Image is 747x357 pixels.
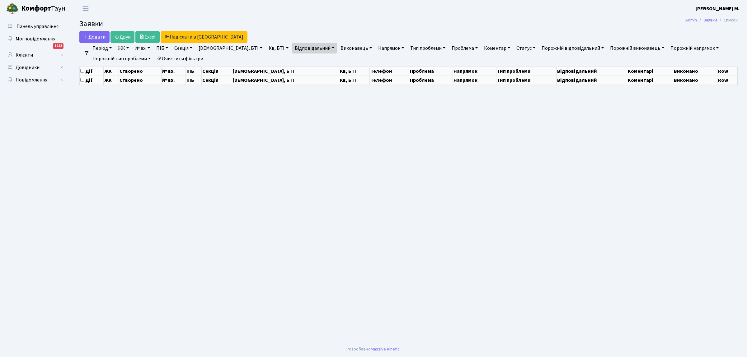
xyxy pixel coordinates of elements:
a: Клієнти [3,49,65,61]
th: № вх. [161,67,186,76]
th: Row [717,76,738,85]
th: Телефон [369,67,409,76]
th: Напрямок [453,67,496,76]
th: Відповідальний [557,76,627,85]
a: Очистити фільтри [154,53,206,64]
th: Створено [119,67,161,76]
span: Таун [21,3,65,14]
a: Massive Kinetic [371,346,400,352]
a: [DEMOGRAPHIC_DATA], БТІ [196,43,265,53]
a: Статус [514,43,538,53]
a: Кв, БТІ [266,43,291,53]
a: Відповідальний [292,43,337,53]
button: Переключити навігацію [78,3,93,14]
th: Row [717,67,738,76]
a: Тип проблеми [408,43,448,53]
th: Коментарі [627,67,673,76]
a: Виконавець [338,43,374,53]
th: Кв, БТІ [339,76,369,85]
nav: breadcrumb [676,14,747,27]
th: ЖК [103,67,119,76]
a: Повідомлення [3,74,65,86]
a: Додати [79,31,110,43]
a: Admin [685,17,697,23]
th: Напрямок [453,76,496,85]
th: ПІБ [186,76,202,85]
a: Мої повідомлення1222 [3,33,65,45]
a: Заявки [703,17,717,23]
th: ЖК [103,76,119,85]
a: Надіслати в [GEOGRAPHIC_DATA] [161,31,247,43]
div: Розроблено . [346,346,401,353]
th: Секція [202,76,232,85]
span: Мої повідомлення [16,35,55,42]
a: Довідники [3,61,65,74]
th: [DEMOGRAPHIC_DATA], БТІ [232,76,339,85]
th: Виконано [673,76,717,85]
th: Кв, БТІ [339,67,369,76]
li: Список [717,17,738,24]
th: Дії [80,76,104,85]
th: № вх. [161,76,186,85]
span: Додати [83,34,106,40]
a: Порожній напрямок [668,43,721,53]
span: Заявки [79,18,103,29]
th: Тип проблеми [496,67,557,76]
th: Дії [80,67,104,76]
img: logo.png [6,2,19,15]
b: Комфорт [21,3,51,13]
a: Порожній відповідальний [539,43,606,53]
th: Проблема [409,76,453,85]
th: Коментарі [627,76,673,85]
th: [DEMOGRAPHIC_DATA], БТІ [232,67,339,76]
a: Порожній виконавець [608,43,667,53]
a: Період [90,43,114,53]
th: Відповідальний [557,67,627,76]
th: Тип проблеми [496,76,557,85]
a: [PERSON_NAME] М. [696,5,740,12]
a: Проблема [449,43,480,53]
a: Друк [110,31,134,43]
a: Секція [172,43,195,53]
a: Коментар [482,43,513,53]
a: № вх. [133,43,153,53]
a: Порожній тип проблеми [90,53,153,64]
th: ПІБ [186,67,202,76]
th: Телефон [369,76,409,85]
th: Виконано [673,67,717,76]
th: Секція [202,67,232,76]
th: Проблема [409,67,453,76]
span: Панель управління [16,23,59,30]
a: Напрямок [376,43,406,53]
th: Створено [119,76,161,85]
a: ЖК [115,43,131,53]
a: Панель управління [3,20,65,33]
a: Excel [135,31,160,43]
a: ПІБ [154,43,171,53]
div: 1222 [53,43,63,49]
